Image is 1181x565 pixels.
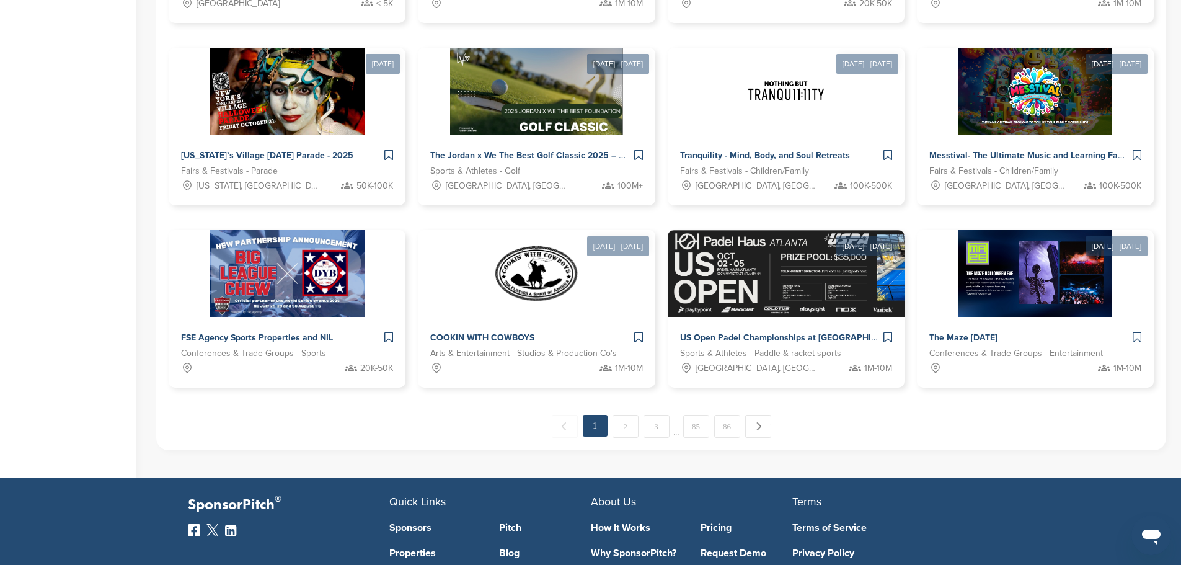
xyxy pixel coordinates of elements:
[210,48,365,135] img: Sponsorpitch &
[680,164,809,178] span: Fairs & Festivals - Children/Family
[1086,54,1148,74] div: [DATE] - [DATE]
[836,54,898,74] div: [DATE] - [DATE]
[617,179,643,193] span: 100M+
[929,347,1103,360] span: Conferences & Trade Groups - Entertainment
[389,523,481,533] a: Sponsors
[418,210,655,388] a: [DATE] - [DATE] Sponsorpitch & COOKIN WITH COWBOYS Arts & Entertainment - Studios & Production Co...
[1099,179,1141,193] span: 100K-500K
[644,415,670,438] a: 3
[430,347,617,360] span: Arts & Entertainment - Studios & Production Co's
[430,164,520,178] span: Sports & Athletes - Golf
[745,415,771,438] a: Next →
[188,524,200,536] img: Facebook
[197,179,319,193] span: [US_STATE], [GEOGRAPHIC_DATA]
[958,48,1112,135] img: Sponsorpitch &
[850,179,892,193] span: 100K-500K
[836,236,898,256] div: [DATE] - [DATE]
[958,230,1112,317] img: Sponsorpitch &
[583,415,608,437] em: 1
[275,491,281,507] span: ®
[587,236,649,256] div: [DATE] - [DATE]
[356,179,393,193] span: 50K-100K
[206,524,219,536] img: Twitter
[493,230,580,317] img: Sponsorpitch &
[430,332,534,343] span: COOKIN WITH COWBOYS
[169,28,405,205] a: [DATE] Sponsorpitch & [US_STATE]’s Village [DATE] Parade - 2025 Fairs & Festivals - Parade [US_ST...
[917,28,1154,205] a: [DATE] - [DATE] Sponsorpitch & Messtival- The Ultimate Music and Learning Family Festival Fairs &...
[591,495,636,509] span: About Us
[945,179,1067,193] span: [GEOGRAPHIC_DATA], [GEOGRAPHIC_DATA]
[696,362,818,375] span: [GEOGRAPHIC_DATA], [GEOGRAPHIC_DATA]
[615,362,643,375] span: 1M-10M
[587,54,649,74] div: [DATE] - [DATE]
[613,415,639,438] a: 2
[668,28,905,205] a: [DATE] - [DATE] Sponsorpitch & Tranquility - Mind, Body, and Soul Retreats Fairs & Festivals - Ch...
[714,415,740,438] a: 86
[680,150,850,161] span: Tranquility - Mind, Body, and Soul Retreats
[668,210,905,388] a: [DATE] - [DATE] Sponsorpitch & US Open Padel Championships at [GEOGRAPHIC_DATA] Sports & Athletes...
[1113,362,1141,375] span: 1M-10M
[430,150,794,161] span: The Jordan x We The Best Golf Classic 2025 – Where Sports, Music & Philanthropy Collide
[389,495,446,509] span: Quick Links
[181,332,333,343] span: FSE Agency Sports Properties and NIL
[680,347,841,360] span: Sports & Athletes - Paddle & racket sports
[591,523,683,533] a: How It Works
[181,150,353,161] span: [US_STATE]’s Village [DATE] Parade - 2025
[792,523,975,533] a: Terms of Service
[499,548,591,558] a: Blog
[366,54,400,74] div: [DATE]
[450,48,623,135] img: Sponsorpitch &
[446,179,568,193] span: [GEOGRAPHIC_DATA], [GEOGRAPHIC_DATA]
[181,164,278,178] span: Fairs & Festivals - Parade
[1086,236,1148,256] div: [DATE] - [DATE]
[917,210,1154,388] a: [DATE] - [DATE] Sponsorpitch & The Maze [DATE] Conferences & Trade Groups - Entertainment 1M-10M
[169,230,405,388] a: Sponsorpitch & FSE Agency Sports Properties and NIL Conferences & Trade Groups - Sports 20K-50K
[701,548,792,558] a: Request Demo
[683,415,709,438] a: 85
[696,179,818,193] span: [GEOGRAPHIC_DATA], [GEOGRAPHIC_DATA]
[360,362,393,375] span: 20K-50K
[668,230,993,317] img: Sponsorpitch &
[792,548,975,558] a: Privacy Policy
[188,496,389,514] p: SponsorPitch
[389,548,481,558] a: Properties
[929,332,997,343] span: The Maze [DATE]
[418,28,655,205] a: [DATE] - [DATE] Sponsorpitch & The Jordan x We The Best Golf Classic 2025 – Where Sports, Music &...
[929,150,1169,161] span: Messtival- The Ultimate Music and Learning Family Festival
[680,332,907,343] span: US Open Padel Championships at [GEOGRAPHIC_DATA]
[552,415,578,438] span: ← Previous
[499,523,591,533] a: Pitch
[701,523,792,533] a: Pricing
[181,347,326,360] span: Conferences & Trade Groups - Sports
[864,362,892,375] span: 1M-10M
[929,164,1058,178] span: Fairs & Festivals - Children/Family
[743,48,829,135] img: Sponsorpitch &
[673,415,679,437] span: …
[591,548,683,558] a: Why SponsorPitch?
[210,230,365,317] img: Sponsorpitch &
[1131,515,1171,555] iframe: Button to launch messaging window
[792,495,821,509] span: Terms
